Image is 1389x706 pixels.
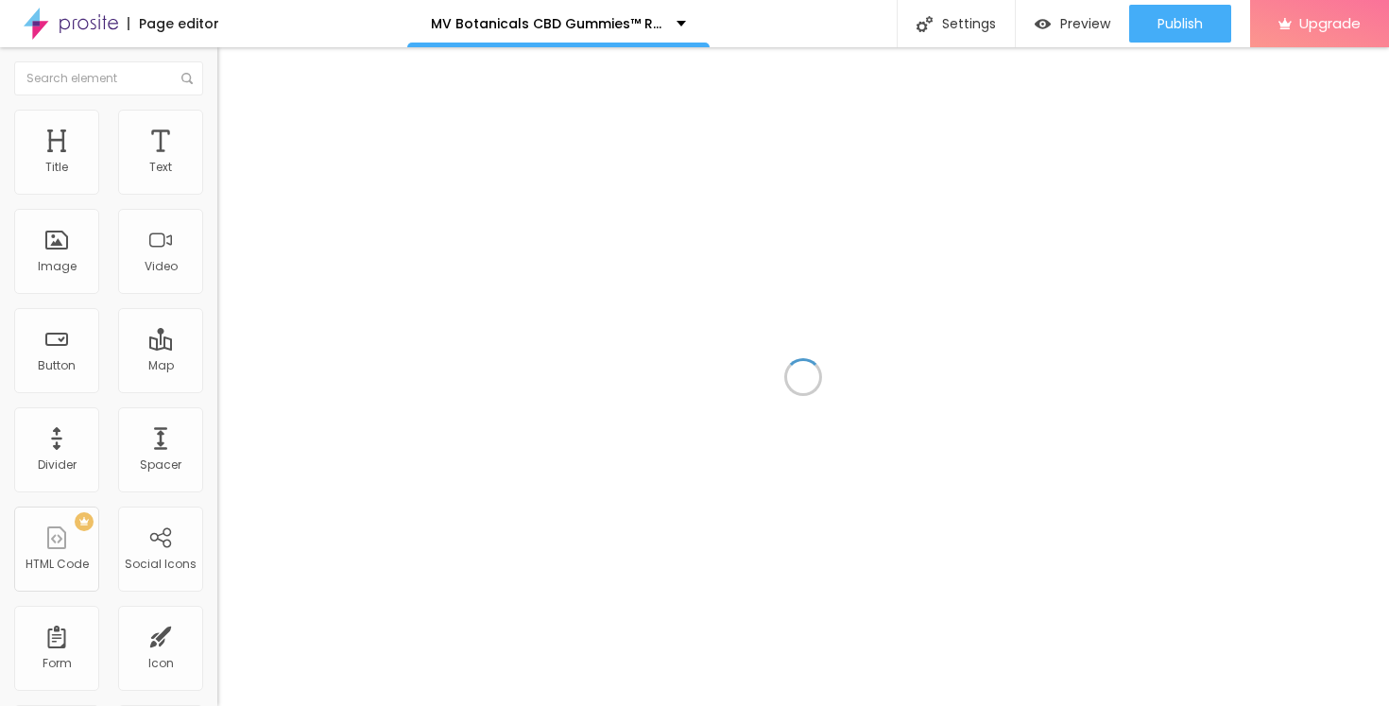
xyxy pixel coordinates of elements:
img: Icone [181,73,193,84]
span: Publish [1157,16,1203,31]
div: Map [148,359,174,372]
div: Spacer [140,458,181,472]
div: Divider [38,458,77,472]
div: Title [45,161,68,174]
button: Publish [1129,5,1231,43]
img: Icone [917,16,933,32]
div: Social Icons [125,558,197,571]
img: view-1.svg [1035,16,1051,32]
div: Form [43,657,72,670]
div: Icon [148,657,174,670]
span: Upgrade [1299,15,1361,31]
button: Preview [1016,5,1129,43]
div: Button [38,359,76,372]
span: Preview [1060,16,1110,31]
p: MV Botanicals CBD Gummies™ Review: Safe, Effective, and Convenient CBD in Every Bite [431,17,662,30]
div: HTML Code [26,558,89,571]
div: Video [145,260,178,273]
div: Text [149,161,172,174]
div: Page editor [128,17,219,30]
input: Search element [14,61,203,95]
div: Image [38,260,77,273]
